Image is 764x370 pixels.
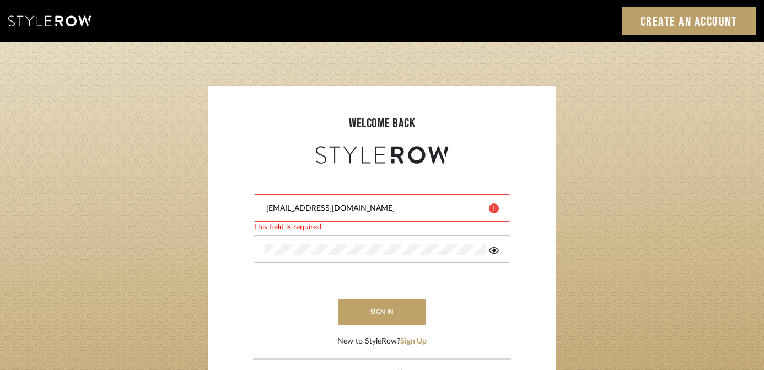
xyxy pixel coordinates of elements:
[338,299,426,325] button: sign in
[219,114,545,133] div: welcome back
[622,7,756,35] a: Create an Account
[254,222,510,233] div: This field is required
[337,336,427,347] div: New to StyleRow?
[400,336,427,347] button: Sign Up
[265,203,481,214] input: Email Address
